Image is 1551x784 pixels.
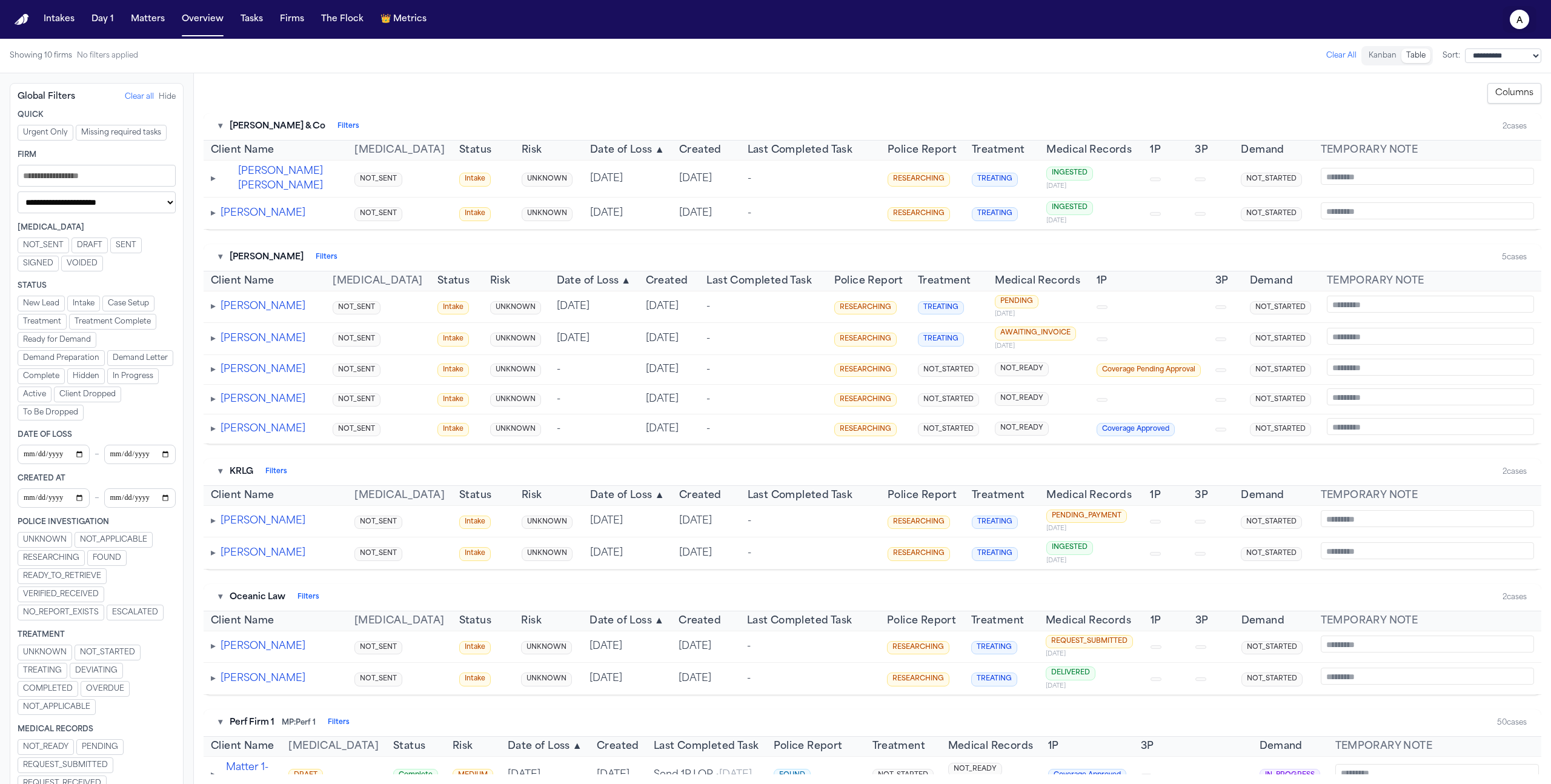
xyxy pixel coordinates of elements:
span: VERIFIED_RECEIVED [23,590,99,599]
button: NOT_APPLICABLE [18,699,96,715]
button: Demand Letter [107,350,173,366]
button: Filters [337,122,359,131]
button: Expand tasks [211,514,216,528]
button: Police Report [774,739,843,754]
span: Intake [459,173,491,187]
span: SENT [116,241,136,250]
span: Hidden [73,371,99,381]
span: UNKNOWN [23,535,67,545]
span: ▸ [211,334,216,344]
button: NO_REPORT_EXISTS [18,605,104,620]
button: Medical Records [1046,488,1132,503]
button: Intake [67,296,100,311]
button: [PERSON_NAME] [PERSON_NAME] [221,164,340,193]
button: Matters [126,8,170,30]
button: Toggle firm section [218,121,222,133]
span: Risk [521,614,542,628]
span: Treatment [972,488,1025,503]
button: Treatment [872,739,926,754]
div: Quick [18,110,176,120]
button: Risk [453,739,473,754]
button: NOT_APPLICABLE [75,532,153,548]
button: Treatment [971,614,1025,628]
button: Last Completed Task [654,739,759,754]
span: Status [459,143,491,158]
button: Client Name [211,274,274,288]
span: NOT_STARTED [80,648,135,657]
span: NOT_READY [23,742,68,752]
span: Temporary Note [1321,145,1418,155]
button: Created [679,488,722,503]
button: crownMetrics [376,8,431,30]
button: Client Dropped [54,387,121,402]
select: Managing paralegal [18,191,176,213]
span: COMPLETED [23,684,73,694]
button: [PERSON_NAME] [221,362,305,377]
span: Risk [490,274,511,288]
button: Expand tasks [211,206,216,221]
span: [DATE] [1046,182,1135,191]
button: Hide [159,92,176,102]
button: Expand tasks [211,171,216,186]
span: NOT_SENT [354,173,402,187]
button: Date of Loss [557,274,631,288]
span: Intake [73,299,95,308]
button: Client Name [211,739,274,754]
button: Medical Records [1046,143,1132,158]
button: Risk [522,143,542,158]
button: 3P [1195,488,1208,503]
span: Treatment [972,143,1025,158]
button: READY_TO_RETRIEVE [18,568,107,584]
span: 1P [1097,274,1108,288]
span: FOUND [93,553,121,563]
div: Global Filters [18,91,75,103]
button: [PERSON_NAME] [221,671,305,686]
span: Demand [1250,274,1293,288]
span: SIGNED [23,259,53,268]
button: To Be Dropped [18,405,84,420]
button: [PERSON_NAME] [221,546,305,560]
button: Filters [265,467,287,477]
aside: Filters [10,83,184,774]
button: 1P [1151,614,1161,628]
span: NOT_APPLICABLE [80,535,147,545]
button: In Progress [107,368,159,384]
button: Clear all [125,92,154,102]
span: OVERDUE [86,684,124,694]
button: VERIFIED_RECEIVED [18,586,104,602]
button: 3P [1195,143,1208,158]
span: Police Report [887,614,956,628]
button: Client Name [211,143,274,158]
span: ▸ [211,674,216,683]
button: 3P [1195,614,1209,628]
button: Status [459,614,491,628]
span: Active [23,390,46,399]
span: 1P [1150,488,1161,503]
button: Police Report [834,274,903,288]
button: Date of Loss [590,488,665,503]
a: Firms [275,8,309,30]
button: Status [459,488,491,503]
td: [DATE] [583,198,672,230]
button: Columns [1487,83,1541,104]
a: Tasks [236,8,268,30]
span: Treatment [918,274,971,288]
button: Last Completed Task [747,614,852,628]
button: Expand tasks [211,422,216,436]
button: Expand tasks [211,671,216,686]
span: ESCALATED [112,608,158,617]
button: Risk [522,488,542,503]
span: Created [646,274,688,288]
span: New Lead [23,299,59,308]
span: Treatment [23,317,61,327]
span: NOT_APPLICABLE [23,702,90,712]
span: NO_REPORT_EXISTS [23,608,99,617]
